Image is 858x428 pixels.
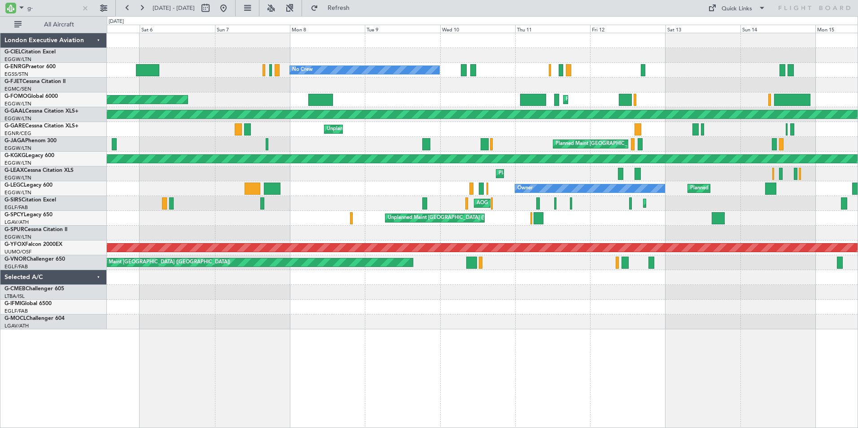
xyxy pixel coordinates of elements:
[556,137,697,151] div: Planned Maint [GEOGRAPHIC_DATA] ([GEOGRAPHIC_DATA])
[4,86,31,92] a: EGMC/SEN
[153,4,195,12] span: [DATE] - [DATE]
[4,138,25,144] span: G-JAGA
[306,1,360,15] button: Refresh
[4,183,24,188] span: G-LEGC
[4,49,21,55] span: G-CIEL
[4,115,31,122] a: EGGW/LTN
[515,25,590,33] div: Thu 11
[320,5,358,11] span: Refresh
[4,263,28,270] a: EGLF/FAB
[690,182,832,195] div: Planned Maint [GEOGRAPHIC_DATA] ([GEOGRAPHIC_DATA])
[4,64,26,70] span: G-ENRG
[4,197,56,203] a: G-SIRSCitation Excel
[4,64,56,70] a: G-ENRGPraetor 600
[4,123,25,129] span: G-GARE
[4,197,22,203] span: G-SIRS
[4,109,25,114] span: G-GAAL
[290,25,365,33] div: Mon 8
[327,122,408,136] div: Unplanned Maint [PERSON_NAME]
[665,25,740,33] div: Sat 13
[4,109,79,114] a: G-GAALCessna Citation XLS+
[4,183,53,188] a: G-LEGCLegacy 600
[4,168,24,173] span: G-LEAX
[109,18,124,26] div: [DATE]
[4,130,31,137] a: EGNR/CEG
[4,138,57,144] a: G-JAGAPhenom 300
[4,227,67,232] a: G-SPURCessna Citation II
[388,211,533,225] div: Unplanned Maint [GEOGRAPHIC_DATA] ([PERSON_NAME] Intl)
[4,79,22,84] span: G-FJET
[4,79,66,84] a: G-FJETCessna Citation II
[646,197,787,210] div: Planned Maint [GEOGRAPHIC_DATA] ([GEOGRAPHIC_DATA])
[4,227,24,232] span: G-SPUR
[4,153,26,158] span: G-KGKG
[10,17,97,32] button: All Aircraft
[477,197,545,210] div: AOG Maint [PERSON_NAME]
[89,256,230,269] div: Planned Maint [GEOGRAPHIC_DATA] ([GEOGRAPHIC_DATA])
[440,25,515,33] div: Wed 10
[704,1,770,15] button: Quick Links
[4,189,31,196] a: EGGW/LTN
[140,25,214,33] div: Sat 6
[4,293,25,300] a: LTBA/ISL
[23,22,95,28] span: All Aircraft
[722,4,752,13] div: Quick Links
[499,167,640,180] div: Planned Maint [GEOGRAPHIC_DATA] ([GEOGRAPHIC_DATA])
[566,93,707,106] div: Planned Maint [GEOGRAPHIC_DATA] ([GEOGRAPHIC_DATA])
[365,25,440,33] div: Tue 9
[4,212,24,218] span: G-SPCY
[4,301,52,306] a: G-IFMIGlobal 6500
[215,25,290,33] div: Sun 7
[27,1,79,15] input: A/C (Reg. or Type)
[292,63,313,77] div: No Crew
[4,212,53,218] a: G-SPCYLegacy 650
[4,204,28,211] a: EGLF/FAB
[4,123,79,129] a: G-GARECessna Citation XLS+
[4,286,64,292] a: G-CMEBChallenger 605
[4,145,31,152] a: EGGW/LTN
[4,257,65,262] a: G-VNORChallenger 650
[4,49,56,55] a: G-CIELCitation Excel
[4,100,31,107] a: EGGW/LTN
[4,242,25,247] span: G-YFOX
[4,323,29,329] a: LGAV/ATH
[590,25,665,33] div: Fri 12
[4,160,31,166] a: EGGW/LTN
[4,168,74,173] a: G-LEAXCessna Citation XLS
[4,71,28,78] a: EGSS/STN
[4,56,31,63] a: EGGW/LTN
[4,175,31,181] a: EGGW/LTN
[4,94,58,99] a: G-FOMOGlobal 6000
[4,94,27,99] span: G-FOMO
[4,316,26,321] span: G-MOCL
[517,182,533,195] div: Owner
[4,249,31,255] a: UUMO/OSF
[4,234,31,240] a: EGGW/LTN
[4,242,62,247] a: G-YFOXFalcon 2000EX
[740,25,815,33] div: Sun 14
[4,153,54,158] a: G-KGKGLegacy 600
[4,308,28,314] a: EGLF/FAB
[4,301,21,306] span: G-IFMI
[4,219,29,226] a: LGAV/ATH
[4,257,26,262] span: G-VNOR
[4,316,65,321] a: G-MOCLChallenger 604
[4,286,26,292] span: G-CMEB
